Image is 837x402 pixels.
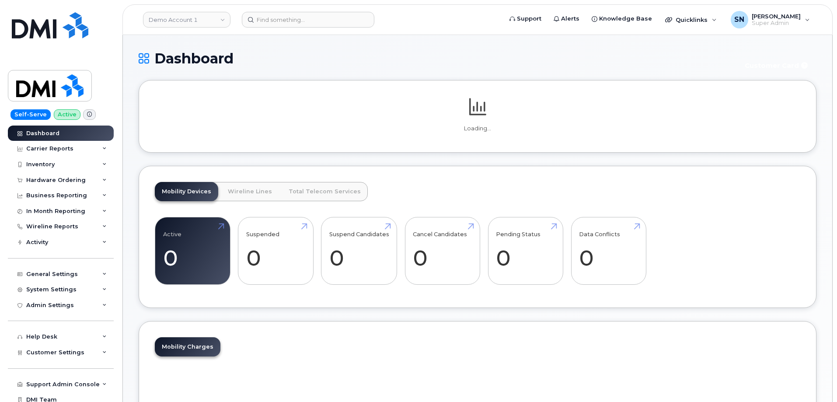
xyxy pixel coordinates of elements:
a: Mobility Devices [155,182,218,201]
button: Customer Card [738,58,816,73]
a: Mobility Charges [155,337,220,357]
a: Suspended 0 [246,222,305,280]
a: Total Telecom Services [282,182,368,201]
a: Cancel Candidates 0 [413,222,472,280]
p: Loading... [155,125,800,133]
h1: Dashboard [139,51,733,66]
a: Wireline Lines [221,182,279,201]
a: Data Conflicts 0 [579,222,638,280]
a: Suspend Candidates 0 [329,222,389,280]
a: Pending Status 0 [496,222,555,280]
a: Active 0 [163,222,222,280]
